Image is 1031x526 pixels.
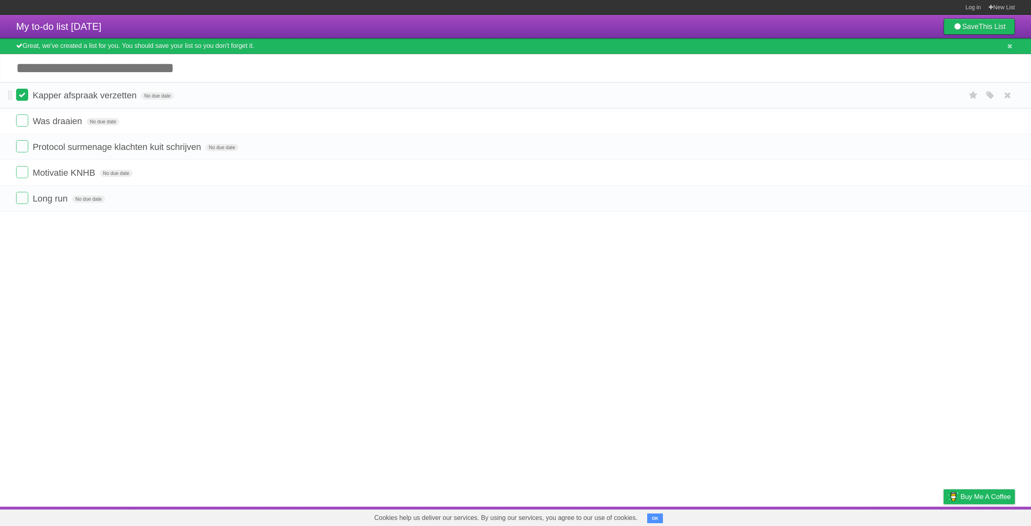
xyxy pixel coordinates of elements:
[944,489,1015,504] a: Buy me a coffee
[205,144,238,151] span: No due date
[33,142,203,152] span: Protocol surmenage klachten kuit schrijven
[33,116,84,126] span: Was draaien
[87,118,119,125] span: No due date
[16,192,28,204] label: Done
[961,490,1011,504] span: Buy me a coffee
[33,193,70,204] span: Long run
[33,90,139,100] span: Kapper afspraak verzetten
[979,23,1006,31] b: This List
[906,509,923,524] a: Terms
[933,509,954,524] a: Privacy
[141,92,174,100] span: No due date
[16,140,28,152] label: Done
[863,509,896,524] a: Developers
[33,168,97,178] span: Motivatie KNHB
[16,21,101,32] span: My to-do list [DATE]
[966,89,981,102] label: Star task
[72,195,105,203] span: No due date
[100,170,132,177] span: No due date
[366,510,646,526] span: Cookies help us deliver our services. By using our services, you agree to our use of cookies.
[964,509,1015,524] a: Suggest a feature
[16,89,28,101] label: Done
[16,166,28,178] label: Done
[647,514,663,523] button: OK
[948,490,959,503] img: Buy me a coffee
[16,114,28,127] label: Done
[944,19,1015,35] a: SaveThis List
[836,509,853,524] a: About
